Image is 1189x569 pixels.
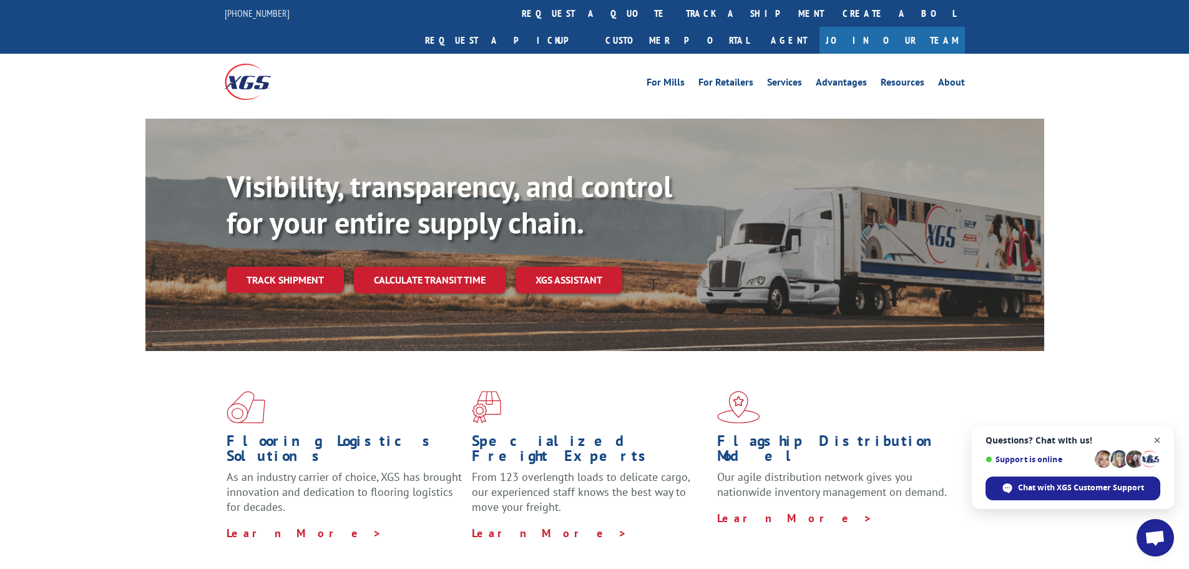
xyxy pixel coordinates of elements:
[986,477,1160,500] span: Chat with XGS Customer Support
[472,433,708,470] h1: Specialized Freight Experts
[227,391,265,423] img: xgs-icon-total-supply-chain-intelligence-red
[986,435,1160,445] span: Questions? Chat with us!
[596,27,758,54] a: Customer Portal
[647,77,685,91] a: For Mills
[986,455,1090,464] span: Support is online
[227,433,462,470] h1: Flooring Logistics Solutions
[416,27,596,54] a: Request a pickup
[717,433,953,470] h1: Flagship Distribution Model
[717,391,760,423] img: xgs-icon-flagship-distribution-model-red
[227,167,672,242] b: Visibility, transparency, and control for your entire supply chain.
[472,470,708,525] p: From 123 overlength loads to delicate cargo, our experienced staff knows the best way to move you...
[227,526,382,540] a: Learn More >
[227,267,344,293] a: Track shipment
[758,27,820,54] a: Agent
[717,511,873,525] a: Learn More >
[1137,519,1174,557] a: Open chat
[225,7,290,19] a: [PHONE_NUMBER]
[767,77,802,91] a: Services
[1018,482,1144,493] span: Chat with XGS Customer Support
[938,77,965,91] a: About
[472,526,627,540] a: Learn More >
[698,77,753,91] a: For Retailers
[820,27,965,54] a: Join Our Team
[881,77,924,91] a: Resources
[354,267,506,294] a: Calculate transit time
[227,470,462,514] span: As an industry carrier of choice, XGS has brought innovation and dedication to flooring logistics...
[717,470,947,499] span: Our agile distribution network gives you nationwide inventory management on demand.
[472,391,501,423] img: xgs-icon-focused-on-flooring-red
[516,267,622,294] a: XGS ASSISTANT
[816,77,867,91] a: Advantages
